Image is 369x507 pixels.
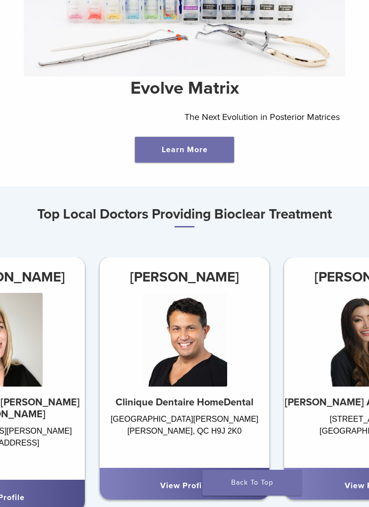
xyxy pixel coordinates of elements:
[100,265,269,289] h3: [PERSON_NAME]
[184,110,345,124] p: The Next Evolution in Posterior Matrices
[100,413,269,458] div: [GEOGRAPHIC_DATA][PERSON_NAME] [PERSON_NAME], QC H9J 2K0
[135,137,234,163] a: Learn More
[142,293,227,386] img: Dr. Nicolas Cohen
[160,481,209,491] a: View Profile
[24,76,345,100] h2: Evolve Matrix
[116,396,253,408] strong: Clinique Dentaire HomeDental
[202,470,302,496] a: Back To Top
